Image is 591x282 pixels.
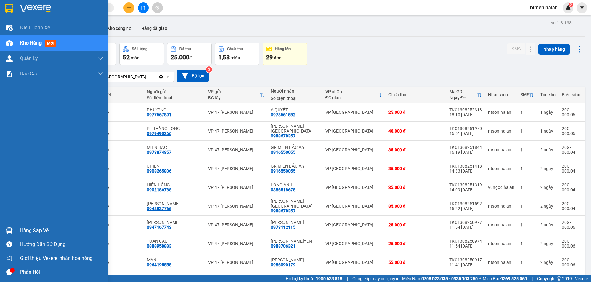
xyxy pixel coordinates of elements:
div: Hàng sắp về [20,226,103,235]
div: 20G-000.04 [562,164,582,173]
div: ntson.halan [488,241,514,246]
div: A QUYẾT [271,107,319,112]
div: ver 1.8.138 [551,19,572,26]
div: LONG VŨ V.YÊN [271,239,319,244]
div: VP [GEOGRAPHIC_DATA] [325,166,382,171]
span: Miền Nam [402,275,478,282]
span: message [6,269,12,275]
div: Số lượng [132,47,147,51]
div: TKC1308251844 [449,145,482,150]
div: 1 [521,166,534,171]
svg: open [165,74,170,79]
div: Bất kỳ [97,241,141,246]
span: Kho hàng [20,40,42,46]
div: 2 [540,241,556,246]
div: TKC1308250917 [449,257,482,262]
div: 35.000 đ [388,166,443,171]
span: notification [6,255,12,261]
div: 20G-000.06 [562,220,582,230]
div: 0888958883 [147,244,171,248]
div: 0947167743 [147,225,171,230]
div: 20G-000.06 [562,239,582,248]
div: 1 [521,185,534,190]
div: VP 47 [PERSON_NAME] [208,147,265,152]
div: VP gửi [208,89,260,94]
div: 1 món [97,142,141,147]
span: 2 [570,3,572,7]
span: 25.000 [171,54,189,61]
div: VP 47 [PERSON_NAME] [208,260,265,265]
div: TKC1308251592 [449,201,482,206]
div: 1 [540,110,556,115]
button: Hàng đã giao [136,21,172,36]
span: question-circle [6,241,12,247]
div: ntson.halan [488,129,514,133]
span: 29 [266,54,273,61]
th: Toggle SortBy [446,87,485,103]
div: 0948837766 [147,206,171,211]
div: 0978661552 [271,112,295,117]
img: icon-new-feature [565,5,571,10]
div: VP 47 [PERSON_NAME] [208,222,265,227]
div: 17 kg [97,265,141,270]
div: ntson.halan [488,260,514,265]
div: 0977667891 [147,112,171,117]
div: PT THĂNG LONG [147,126,202,131]
div: 1 món [97,199,141,204]
span: Điều hành xe [20,24,50,31]
div: Bất kỳ [97,222,141,227]
span: Hỗ trợ kỹ thuật: [286,275,342,282]
span: file-add [141,6,145,10]
div: 0916550055 [271,169,295,173]
div: 1 [521,260,534,265]
div: Phản hồi [20,268,103,277]
div: 1 [521,222,534,227]
div: TKC1308251970 [449,126,482,131]
th: Toggle SortBy [517,87,537,103]
div: GR MIỀN BẮC V.Y [271,145,319,150]
span: down [98,56,103,61]
div: 1 [521,110,534,115]
div: 20G-000.04 [562,182,582,192]
div: 0.5 kg [97,246,141,251]
strong: 0708 023 035 - 0935 103 250 [421,276,478,281]
div: VP [GEOGRAPHIC_DATA] [325,110,382,115]
div: ntson.halan [488,204,514,209]
span: Miền Bắc [483,275,527,282]
div: 14:33 [DATE] [449,169,482,173]
div: 20G-000.06 [562,257,582,267]
span: ngày [544,204,553,209]
div: 35.000 đ [388,185,443,190]
div: Đã thu [179,47,191,51]
div: 11:41 [DATE] [449,262,482,267]
div: 1 món [97,217,141,222]
span: ngày [544,222,553,227]
div: TKC1308250974 [449,239,482,244]
div: Bất kỳ [97,204,141,209]
div: Bất kỳ [97,131,141,136]
th: Toggle SortBy [205,87,268,103]
div: TKC1308250977 [449,220,482,225]
div: 0964195555 [147,262,171,267]
div: CHIẾN [147,164,202,169]
div: ĐC giao [325,95,377,100]
div: 1 kg [97,115,141,120]
img: warehouse-icon [6,55,13,62]
span: triệu [231,55,240,60]
div: 0983706321 [271,244,295,248]
div: 0902186788 [147,187,171,192]
div: 20G-000.04 [562,145,582,155]
button: SMS [507,43,525,54]
span: Quản Lý [20,54,38,62]
button: Bộ lọc [177,70,209,82]
span: Báo cáo [20,70,38,77]
span: aim [155,6,159,10]
div: 1 món [97,126,141,131]
div: VP nhận [325,89,377,94]
div: 55.000 đ [388,260,443,265]
div: 25.000 đ [388,241,443,246]
div: TKC1308251319 [449,182,482,187]
button: caret-down [577,2,587,13]
div: Chưa thu [388,92,443,97]
div: 1 món [97,105,141,110]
